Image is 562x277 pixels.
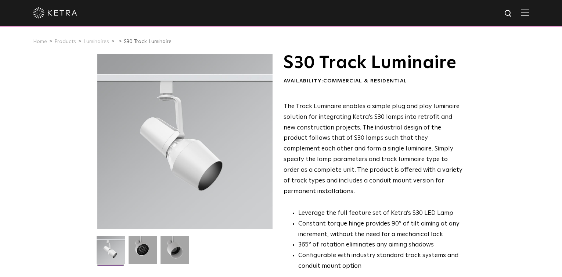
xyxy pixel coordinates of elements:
[129,236,157,270] img: 3b1b0dc7630e9da69e6b
[284,103,462,195] span: The Track Luminaire enables a simple plug and play luminaire solution for integrating Ketra’s S30...
[298,208,462,219] li: Leverage the full feature set of Ketra’s S30 LED Lamp
[323,78,407,84] span: Commercial & Residential
[124,39,172,44] a: S30 Track Luminaire
[33,7,77,18] img: ketra-logo-2019-white
[284,54,462,72] h1: S30 Track Luminaire
[521,9,529,16] img: Hamburger%20Nav.svg
[83,39,109,44] a: Luminaires
[97,236,125,270] img: S30-Track-Luminaire-2021-Web-Square
[284,78,462,85] div: Availability:
[504,9,513,18] img: search icon
[298,240,462,251] li: 365° of rotation eliminates any aiming shadows
[54,39,76,44] a: Products
[298,251,462,272] li: Configurable with industry standard track systems and conduit mount option
[33,39,47,44] a: Home
[161,236,189,270] img: 9e3d97bd0cf938513d6e
[298,219,462,240] li: Constant torque hinge provides 90° of tilt aiming at any increment, without the need for a mechan...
